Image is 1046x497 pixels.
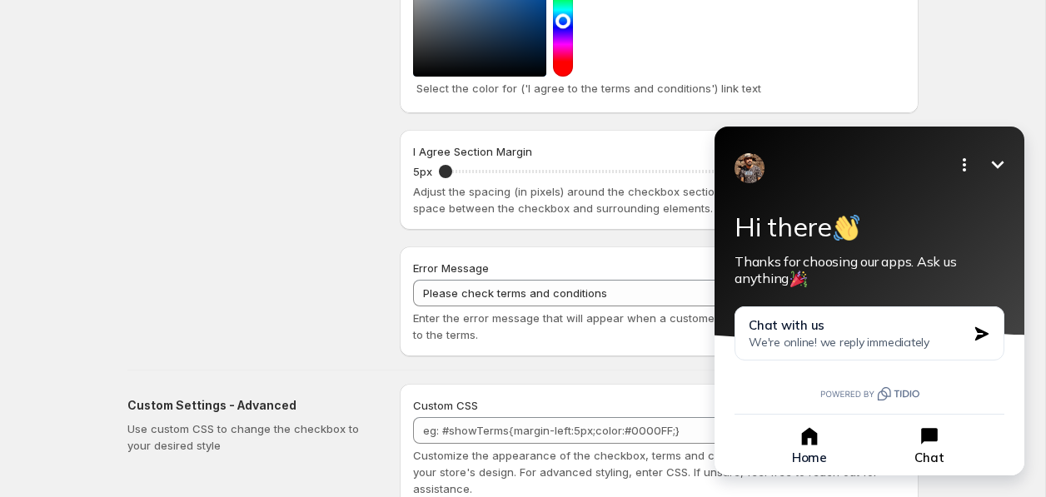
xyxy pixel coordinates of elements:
[413,399,478,412] span: Custom CSS
[413,163,432,180] p: 5px
[413,261,489,275] span: Error Message
[127,397,373,414] h2: Custom Settings - Advanced
[413,311,897,341] span: Enter the error message that will appear when a customer tries to proceed without agreeing to the...
[413,145,532,158] span: I Agree Section Margin
[693,106,1046,497] iframe: Tidio Chat
[413,449,897,495] span: Customize the appearance of the checkbox, terms and conditions text, and popup to match your stor...
[413,185,878,215] span: Adjust the spacing (in pixels) around the checkbox section. A higher value increases the space be...
[416,80,902,97] p: Select the color for ('I agree to the terms and conditions') link text
[127,420,373,454] p: Use custom CSS to change the checkbox to your desired style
